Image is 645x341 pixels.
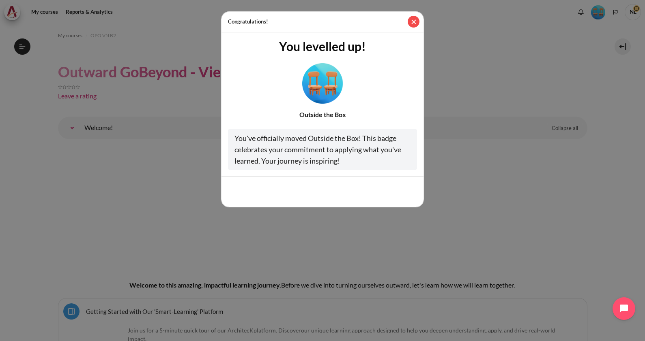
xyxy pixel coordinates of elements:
div: You've officially moved Outside the Box! This badge celebrates your commitment to applying what y... [228,129,417,170]
button: Close [408,16,419,28]
h5: Congratulations! [228,18,268,26]
div: Outside the Box [228,110,417,119]
img: Level #4 [302,63,343,103]
h3: You levelled up! [228,39,417,53]
div: Level #4 [302,60,343,104]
